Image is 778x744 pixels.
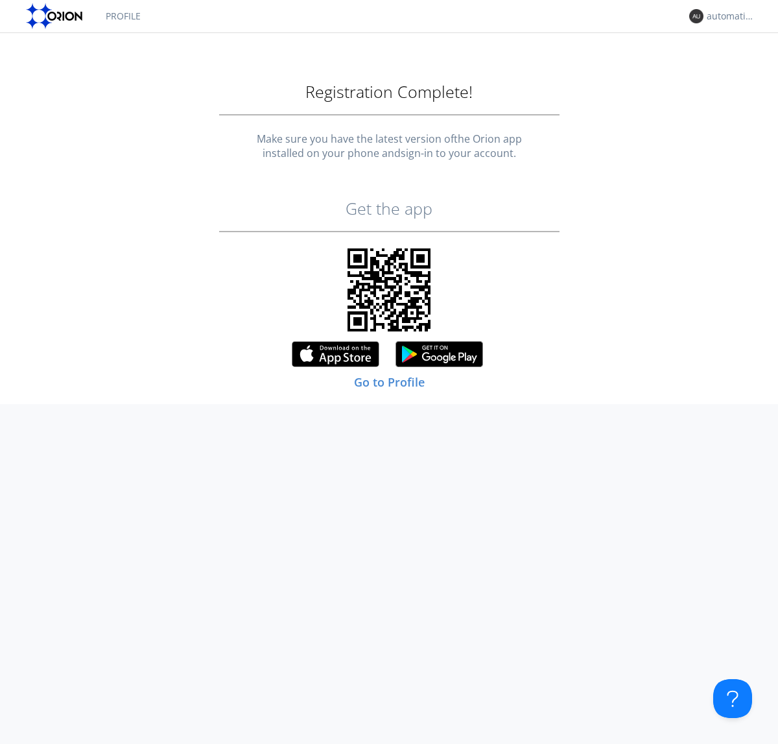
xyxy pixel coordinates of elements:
[354,374,425,390] a: Go to Profile
[689,9,703,23] img: 373638.png
[13,83,765,101] h1: Registration Complete!
[26,3,86,29] img: orion-labs-logo.svg
[13,132,765,162] div: Make sure you have the latest version of the Orion app installed on your phone and sign-in to you...
[292,341,383,373] img: appstore.svg
[713,679,752,718] iframe: Toggle Customer Support
[348,248,430,331] img: qrcode.svg
[13,200,765,218] h2: Get the app
[395,341,486,373] img: googleplay.svg
[707,10,755,23] div: automation+changelanguage+1757515731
